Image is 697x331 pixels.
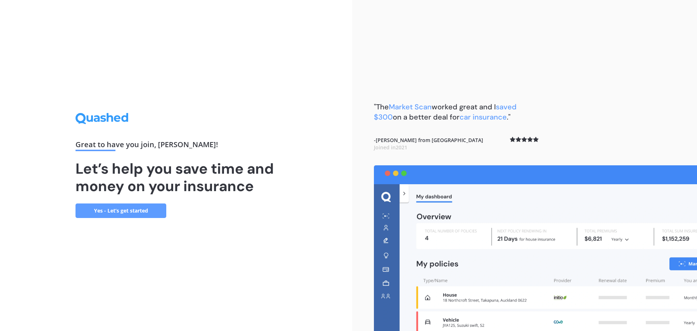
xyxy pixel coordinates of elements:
[374,165,697,331] img: dashboard.webp
[460,112,507,122] span: car insurance
[374,137,483,151] b: - [PERSON_NAME] from [GEOGRAPHIC_DATA]
[374,102,517,122] b: "The worked great and I on a better deal for ."
[374,144,407,151] span: Joined in 2021
[76,203,166,218] a: Yes - Let’s get started
[76,141,277,151] div: Great to have you join , [PERSON_NAME] !
[389,102,432,112] span: Market Scan
[374,102,517,122] span: saved $300
[76,160,277,195] h1: Let’s help you save time and money on your insurance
